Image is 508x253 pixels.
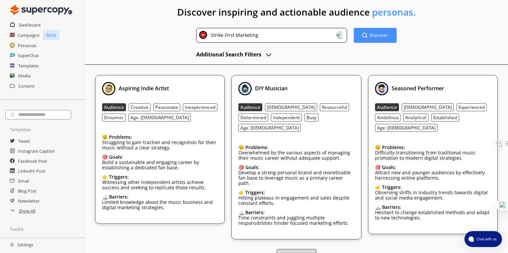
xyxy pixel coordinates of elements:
[265,50,273,58] img: Open
[10,3,72,17] img: Close
[153,103,180,111] button: Passionate
[109,154,123,160] b: Goals:
[185,104,215,110] b: Inexperienced
[208,31,258,40] div: Strike First Marketing
[18,166,45,176] a: LinkedIn Post
[18,186,37,196] a: Blog Post
[18,81,35,91] a: Content
[18,61,39,71] a: Templates
[375,124,438,132] button: Age: [DEMOGRAPHIC_DATA]
[199,31,207,39] img: Close
[375,190,491,201] p: Observing shifts in industry trends towards digital and social media engagement.
[238,114,268,122] button: Determined
[375,114,401,122] button: Ambitious
[104,115,124,121] b: Dreamer
[382,164,396,170] b: Goals:
[265,103,317,111] button: [DEMOGRAPHIC_DATA]
[43,30,60,40] p: Beta
[104,104,124,110] b: Audience
[102,174,218,180] div: 👉
[18,156,47,166] a: Facebook Post
[102,103,126,111] button: Audience
[267,104,315,110] b: [DEMOGRAPHIC_DATA]
[392,85,444,92] b: Seasoned Performer
[238,82,252,95] img: Profile Picture
[273,115,300,121] b: Independent
[404,104,452,110] b: [DEMOGRAPHIC_DATA]
[128,114,191,122] button: Age: [DEMOGRAPHIC_DATA]
[375,82,388,95] img: Profile Picture
[375,145,491,150] div: 😟
[18,50,39,60] a: SuperChat
[131,104,149,110] b: Creative
[245,144,268,150] b: Problems:
[464,231,502,247] button: atlas-launcher
[474,236,498,242] span: Chat with us
[382,144,405,150] b: Problems:
[405,115,427,121] b: Analytical
[109,194,128,200] b: Barriers:
[458,104,485,110] b: Experienced
[238,103,262,111] button: Audience
[238,145,354,150] div: 😟
[403,114,429,122] button: Analytical
[19,20,41,30] a: Dashboard
[307,115,317,121] b: Busy
[240,115,266,121] b: Determined
[375,205,491,210] div: 🏔️
[18,41,36,50] a: Personas
[305,114,318,122] button: Busy
[119,85,169,92] b: Aspiring Indie Artist
[375,210,491,220] p: Hesitant to change established methods and adapt to new technologies.
[320,103,349,111] button: Resourceful
[102,82,115,95] img: Profile Picture
[375,150,491,161] p: Difficulty transitioning from traditional music promotion to modern digital strategies.
[102,200,218,210] p: Limited knowledge about the music business and digital marketing strategies.
[102,154,218,160] div: 🎯
[375,103,399,111] button: Audience
[183,103,217,111] button: Inexperienced
[375,165,491,170] div: 🎯
[456,103,487,111] button: Experienced
[499,202,506,209] img: one_i.png
[18,71,31,81] a: Media
[109,134,132,140] b: Problems:
[18,176,29,186] h2: Email
[129,103,151,111] button: Creative
[245,164,259,170] b: Goals:
[238,124,301,132] button: Age: [DEMOGRAPHIC_DATA]
[102,134,218,140] div: 😟
[322,104,347,110] b: Resourceful
[18,136,30,146] a: Tweet
[196,49,261,59] h2: Additional Search Filters
[102,114,126,122] button: Dreamer
[18,146,55,156] a: Instagram Caption
[375,185,491,190] div: 👉
[109,174,129,180] b: Triggers:
[240,104,260,110] b: Audience
[102,180,218,190] p: Witnessing other independent artists achieve success and seeking to replicate those results.
[238,150,354,161] p: Overwhelmed by the various aspects of managing their music career without adequate support.
[102,160,218,170] p: Build a sustainable and engaging career by establishing a dedicated fan base.
[238,190,354,195] div: 👉
[18,196,40,206] a: Newsletter
[18,30,40,40] h2: Campaigns
[18,236,44,246] a: Brand Finder
[382,204,401,210] b: Barriers:
[375,170,491,181] p: Attract new and younger audiences by effectively harnessing online platforms.
[336,31,344,39] img: Close
[10,243,14,247] img: Close
[377,125,436,131] b: Age: [DEMOGRAPHIC_DATA]
[238,210,354,215] div: 🏔️
[354,28,397,43] button: Discover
